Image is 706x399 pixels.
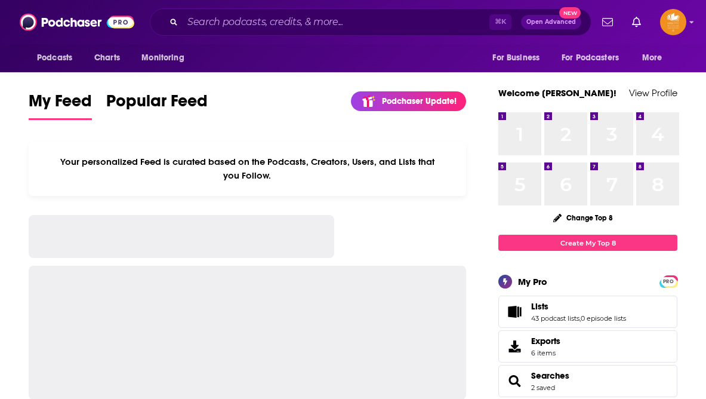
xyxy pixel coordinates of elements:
[531,336,560,346] span: Exports
[597,12,618,32] a: Show notifications dropdown
[531,349,560,357] span: 6 items
[20,11,134,33] img: Podchaser - Follow, Share and Rate Podcasts
[29,142,466,196] div: Your personalized Feed is curated based on the Podcasts, Creators, Users, and Lists that you Follow.
[133,47,199,69] button: open menu
[531,370,569,381] a: Searches
[29,91,92,120] a: My Feed
[546,210,620,225] button: Change Top 8
[498,296,677,328] span: Lists
[554,47,636,69] button: open menu
[37,50,72,66] span: Podcasts
[87,47,127,69] a: Charts
[498,365,677,397] span: Searches
[531,314,579,323] a: 43 podcast lists
[498,330,677,363] a: Exports
[531,383,555,392] a: 2 saved
[498,235,677,251] a: Create My Top 8
[141,50,184,66] span: Monitoring
[29,91,92,118] span: My Feed
[498,87,616,99] a: Welcome [PERSON_NAME]!
[579,314,581,323] span: ,
[526,19,576,25] span: Open Advanced
[634,47,677,69] button: open menu
[531,301,626,312] a: Lists
[660,9,686,35] img: User Profile
[29,47,88,69] button: open menu
[581,314,626,323] a: 0 episode lists
[489,14,511,30] span: ⌘ K
[629,87,677,99] a: View Profile
[660,9,686,35] span: Logged in as ShreveWilliams
[106,91,208,120] a: Popular Feed
[502,373,526,389] a: Searches
[484,47,554,69] button: open menu
[183,13,489,32] input: Search podcasts, credits, & more...
[521,15,581,29] button: Open AdvancedNew
[150,8,591,36] div: Search podcasts, credits, & more...
[642,50,662,66] span: More
[492,50,539,66] span: For Business
[660,9,686,35] button: Show profile menu
[531,301,548,312] span: Lists
[518,276,547,287] div: My Pro
[559,7,581,19] span: New
[94,50,120,66] span: Charts
[661,277,676,286] span: PRO
[106,91,208,118] span: Popular Feed
[627,12,646,32] a: Show notifications dropdown
[502,303,526,320] a: Lists
[502,338,526,355] span: Exports
[661,277,676,286] a: PRO
[382,96,457,106] p: Podchaser Update!
[562,50,619,66] span: For Podcasters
